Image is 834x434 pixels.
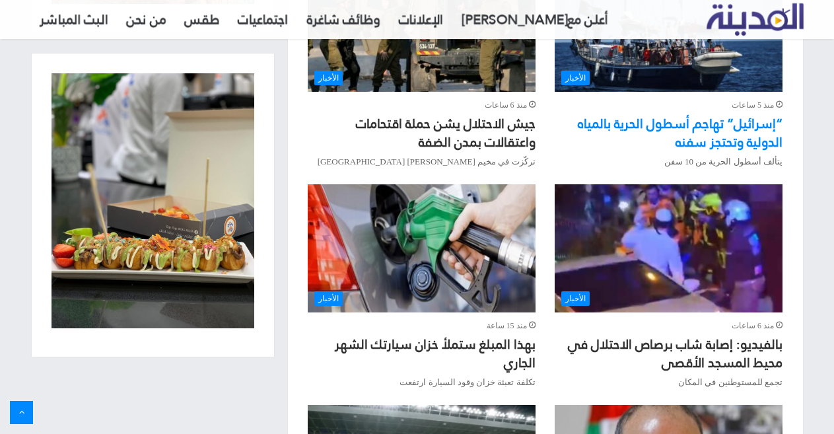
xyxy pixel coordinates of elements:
[555,375,782,389] p: تجمع للمستوطنين في المكان
[561,291,590,306] span: الأخبار
[314,71,343,85] span: الأخبار
[485,98,536,112] span: منذ 6 ساعات
[335,332,536,375] a: بهذا المبلغ ستملأ خزان سيارتك الشهر الجاري
[707,4,804,36] a: تلفزيون المدينة
[732,319,782,333] span: منذ 6 ساعات
[568,332,782,375] a: بالفيديو: إصابة شاب برصاص الاحتلال في محيط المسجد الأقصى
[487,319,536,333] span: منذ 15 ساعة
[578,111,782,155] a: “إسرائيل” تهاجم أسطول الحرية بالمياه الدولية وتحتجز سفنه
[732,98,782,112] span: منذ 5 ساعات
[561,71,590,85] span: الأخبار
[308,155,535,168] p: تركّزت في مخيم [PERSON_NAME] [GEOGRAPHIC_DATA]
[308,184,535,312] a: بهذا المبلغ ستملأ خزان سيارتك الشهر الجاري
[314,291,343,306] span: الأخبار
[555,184,782,312] img: صورة بالفيديو: إصابة شاب برصاص الاحتلال في محيط المسجد الأقصى
[308,375,535,389] p: تكلفة تعبئة خزان وقود السيارة ارتفعت
[707,3,804,36] img: تلفزيون المدينة
[308,184,535,312] img: صورة بهذا المبلغ ستملأ خزان سيارتك الشهر الجاري
[555,184,782,312] a: بالفيديو: إصابة شاب برصاص الاحتلال في محيط المسجد الأقصى
[555,155,782,168] p: يتألف أسطول الحرية من 10 سفن
[356,111,536,155] a: جيش الاحتلال يشن حملة اقتحامات واعتقالات بمدن الضفة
